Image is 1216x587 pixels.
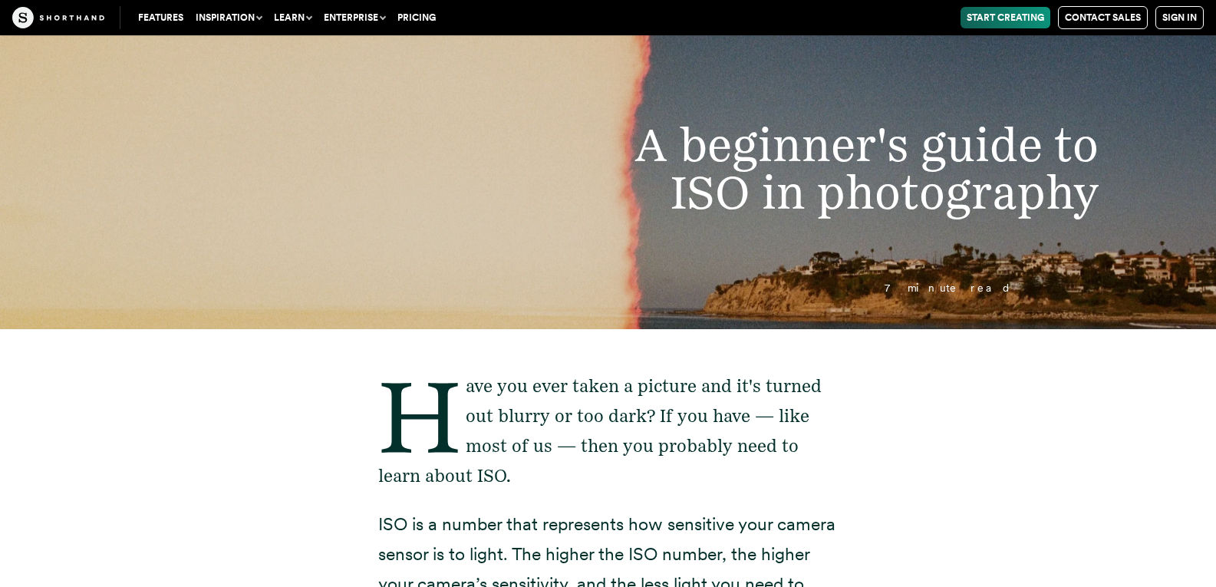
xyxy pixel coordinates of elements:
h1: A beginner's guide to ISO in photography [521,121,1129,216]
img: The Craft [12,7,104,28]
button: Inspiration [189,7,268,28]
button: Enterprise [318,7,391,28]
a: Sign in [1155,6,1204,29]
a: Features [132,7,189,28]
a: Pricing [391,7,442,28]
p: Have you ever taken a picture and it's turned out blurry or too dark? If you have — like most of ... [378,371,839,491]
a: Start Creating [961,7,1050,28]
a: Contact Sales [1058,6,1148,29]
p: 7 minute read [173,282,1043,294]
button: Learn [268,7,318,28]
